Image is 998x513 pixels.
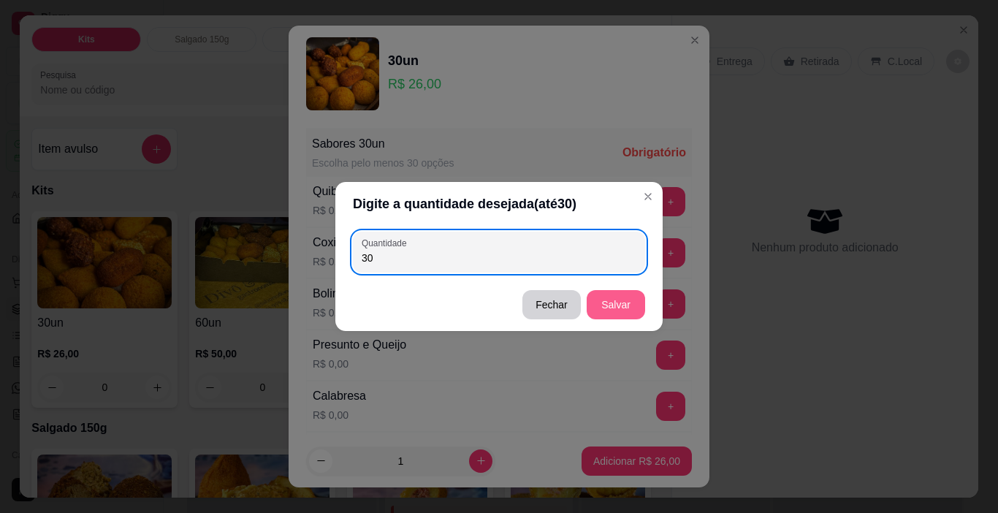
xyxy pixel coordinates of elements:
span: (até 30 ) [534,194,576,214]
label: Quantidade [362,237,411,249]
button: Salvar [587,290,645,319]
input: Quantidade [362,251,636,265]
button: Close [636,185,660,208]
header: Digite a quantidade desejada [335,182,663,226]
button: Fechar [522,290,581,319]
